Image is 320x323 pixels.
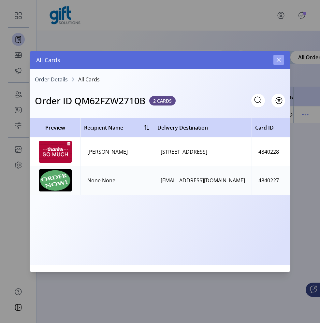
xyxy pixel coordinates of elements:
span: Delivery Destination [157,124,208,132]
span: All Cards [36,56,60,64]
img: preview [39,169,72,191]
div: [PERSON_NAME] [87,148,128,156]
span: Card ID [255,124,274,132]
div: 4840227 [258,176,279,184]
h3: Order ID QM62FZW2710B [35,94,145,107]
span: Recipient Name [84,124,123,132]
img: preview [39,141,72,163]
a: Order Details [35,77,68,82]
span: Preview [33,124,77,132]
span: All Cards [78,77,100,82]
div: [EMAIL_ADDRESS][DOMAIN_NAME] [161,176,245,184]
div: None None [87,176,115,184]
span: 2 CARDS [149,96,176,105]
div: [STREET_ADDRESS] [161,148,207,156]
div: 4840228 [258,148,279,156]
